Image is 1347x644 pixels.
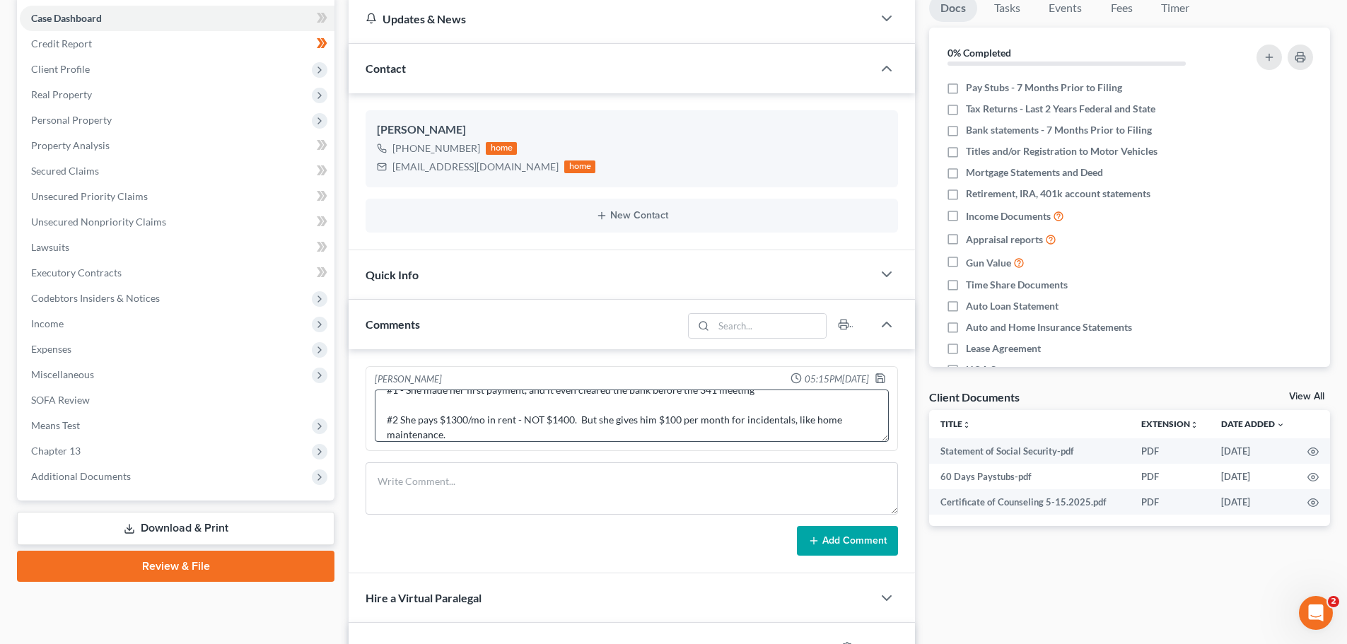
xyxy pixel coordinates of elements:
[966,278,1068,292] span: Time Share Documents
[966,165,1103,180] span: Mortgage Statements and Deed
[20,235,334,260] a: Lawsuits
[31,37,92,49] span: Credit Report
[929,390,1020,404] div: Client Documents
[31,419,80,431] span: Means Test
[20,387,334,413] a: SOFA Review
[31,317,64,329] span: Income
[564,160,595,173] div: home
[966,256,1011,270] span: Gun Value
[31,445,81,457] span: Chapter 13
[966,144,1158,158] span: Titles and/or Registration to Motor Vehicles
[31,267,122,279] span: Executory Contracts
[31,470,131,482] span: Additional Documents
[20,158,334,184] a: Secured Claims
[966,299,1059,313] span: Auto Loan Statement
[375,373,442,387] div: [PERSON_NAME]
[966,320,1132,334] span: Auto and Home Insurance Statements
[31,292,160,304] span: Codebtors Insiders & Notices
[929,489,1130,515] td: Certificate of Counseling 5-15.2025.pdf
[966,123,1152,137] span: Bank statements - 7 Months Prior to Filing
[31,394,90,406] span: SOFA Review
[1299,596,1333,630] iframe: Intercom live chat
[1328,596,1339,607] span: 2
[366,268,419,281] span: Quick Info
[486,142,517,155] div: home
[940,418,971,429] a: Titleunfold_more
[1289,392,1324,402] a: View All
[929,438,1130,464] td: Statement of Social Security-pdf
[1210,438,1296,464] td: [DATE]
[31,63,90,75] span: Client Profile
[366,62,406,75] span: Contact
[1190,421,1199,429] i: unfold_more
[797,526,898,556] button: Add Comment
[20,133,334,158] a: Property Analysis
[1276,421,1285,429] i: expand_more
[966,341,1041,356] span: Lease Agreement
[1141,418,1199,429] a: Extensionunfold_more
[366,317,420,331] span: Comments
[366,591,482,604] span: Hire a Virtual Paralegal
[929,464,1130,489] td: 60 Days Paystubs-pdf
[31,216,166,228] span: Unsecured Nonpriority Claims
[1221,418,1285,429] a: Date Added expand_more
[714,314,827,338] input: Search...
[31,190,148,202] span: Unsecured Priority Claims
[947,47,1011,59] strong: 0% Completed
[31,241,69,253] span: Lawsuits
[31,343,71,355] span: Expenses
[20,209,334,235] a: Unsecured Nonpriority Claims
[31,88,92,100] span: Real Property
[966,363,1036,377] span: HOA Statement
[31,368,94,380] span: Miscellaneous
[966,233,1043,247] span: Appraisal reports
[962,421,971,429] i: unfold_more
[20,260,334,286] a: Executory Contracts
[392,160,559,174] div: [EMAIL_ADDRESS][DOMAIN_NAME]
[1130,464,1210,489] td: PDF
[366,11,856,26] div: Updates & News
[31,114,112,126] span: Personal Property
[966,102,1155,116] span: Tax Returns - Last 2 Years Federal and State
[805,373,869,386] span: 05:15PM[DATE]
[1130,489,1210,515] td: PDF
[966,81,1122,95] span: Pay Stubs - 7 Months Prior to Filing
[31,139,110,151] span: Property Analysis
[1210,489,1296,515] td: [DATE]
[392,141,480,156] div: [PHONE_NUMBER]
[377,210,887,221] button: New Contact
[17,512,334,545] a: Download & Print
[966,209,1051,223] span: Income Documents
[1130,438,1210,464] td: PDF
[20,31,334,57] a: Credit Report
[1210,464,1296,489] td: [DATE]
[31,12,102,24] span: Case Dashboard
[377,122,887,139] div: [PERSON_NAME]
[20,6,334,31] a: Case Dashboard
[966,187,1150,201] span: Retirement, IRA, 401k account statements
[17,551,334,582] a: Review & File
[20,184,334,209] a: Unsecured Priority Claims
[31,165,99,177] span: Secured Claims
